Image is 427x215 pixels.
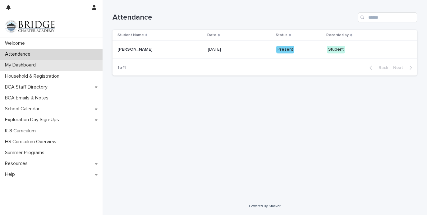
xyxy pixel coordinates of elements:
[2,139,62,145] p: HS Curriculum Overview
[249,204,280,208] a: Powered By Stacker
[393,66,407,70] span: Next
[112,41,417,59] tr: [PERSON_NAME][PERSON_NAME] [DATE][DATE] PresentStudent
[391,65,417,71] button: Next
[365,65,391,71] button: Back
[276,46,294,53] div: Present
[2,84,53,90] p: BCA Staff Directory
[208,46,222,52] p: [DATE]
[326,32,349,39] p: Recorded by
[117,46,154,52] p: [PERSON_NAME]
[375,66,388,70] span: Back
[2,117,64,123] p: Exploration Day Sign-Ups
[2,51,35,57] p: Attendance
[276,32,287,39] p: Status
[5,20,55,33] img: V1C1m3IdTEidaUdm9Hs0
[2,95,53,101] p: BCA Emails & Notes
[2,172,20,177] p: Help
[207,32,216,39] p: Date
[2,73,64,79] p: Household & Registration
[2,40,30,46] p: Welcome
[2,161,33,167] p: Resources
[117,32,144,39] p: Student Name
[2,62,41,68] p: My Dashboard
[112,13,356,22] h1: Attendance
[2,150,49,156] p: Summer Programs
[358,12,417,22] input: Search
[112,60,131,75] p: 1 of 1
[327,46,345,53] div: Student
[2,128,41,134] p: K-8 Curriculum
[2,106,44,112] p: School Calendar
